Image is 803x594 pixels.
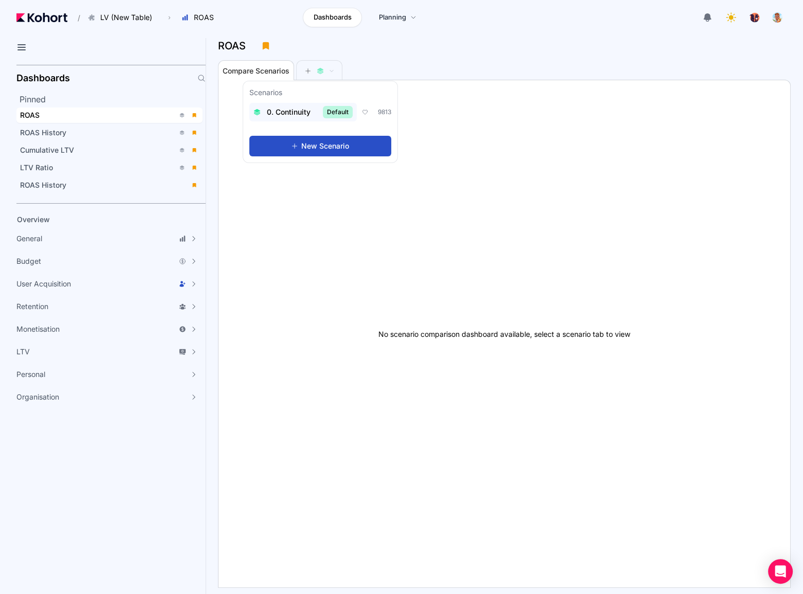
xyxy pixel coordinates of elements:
[16,13,67,22] img: Kohort logo
[378,108,391,116] span: 9813
[323,106,353,118] span: Default
[13,212,188,227] a: Overview
[16,369,45,380] span: Personal
[20,163,53,172] span: LTV Ratio
[379,12,406,23] span: Planning
[16,301,48,312] span: Retention
[16,142,203,158] a: Cumulative LTV
[16,256,41,266] span: Budget
[218,41,252,51] h3: ROAS
[223,67,289,75] span: Compare Scenarios
[267,107,311,117] span: 0. Continuity
[249,136,391,156] button: New Scenario
[20,111,40,119] span: ROAS
[100,12,152,23] span: LV (New Table)
[249,103,357,121] button: 0. ContinuityDefault
[16,347,30,357] span: LTV
[16,107,203,123] a: ROAS
[20,93,206,105] h2: Pinned
[69,12,80,23] span: /
[16,279,71,289] span: User Acquisition
[20,146,74,154] span: Cumulative LTV
[218,80,790,587] div: No scenario comparison dashboard available, select a scenario tab to view
[166,13,173,22] span: ›
[194,12,214,23] span: ROAS
[16,324,60,334] span: Monetisation
[768,559,793,584] div: Open Intercom Messenger
[17,215,50,224] span: Overview
[176,9,225,26] button: ROAS
[16,160,203,175] a: LTV Ratio
[16,392,59,402] span: Organisation
[303,8,362,27] a: Dashboards
[301,141,349,151] span: New Scenario
[750,12,760,23] img: logo_TreesPlease_20230726120307121221.png
[16,177,203,193] a: ROAS History
[368,8,427,27] a: Planning
[16,74,70,83] h2: Dashboards
[82,9,163,26] button: LV (New Table)
[20,128,66,137] span: ROAS History
[16,125,203,140] a: ROAS History
[20,181,66,189] span: ROAS History
[16,233,42,244] span: General
[249,87,282,100] h3: Scenarios
[313,12,351,23] span: Dashboards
